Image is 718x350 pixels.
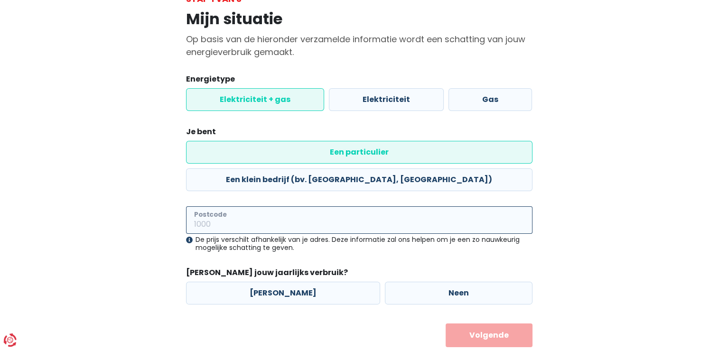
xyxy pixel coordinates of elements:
[186,267,532,282] legend: [PERSON_NAME] jouw jaarlijks verbruik?
[186,141,532,164] label: Een particulier
[186,206,532,234] input: 1000
[448,88,532,111] label: Gas
[186,282,380,304] label: [PERSON_NAME]
[385,282,532,304] label: Neen
[186,10,532,28] h1: Mijn situatie
[186,168,532,191] label: Een klein bedrijf (bv. [GEOGRAPHIC_DATA], [GEOGRAPHIC_DATA])
[329,88,444,111] label: Elektriciteit
[186,88,324,111] label: Elektriciteit + gas
[186,236,532,252] div: De prijs verschilt afhankelijk van je adres. Deze informatie zal ons helpen om je een zo nauwkeur...
[446,323,532,347] button: Volgende
[186,33,532,58] p: Op basis van de hieronder verzamelde informatie wordt een schatting van jouw energieverbruik gema...
[186,126,532,141] legend: Je bent
[186,74,532,88] legend: Energietype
